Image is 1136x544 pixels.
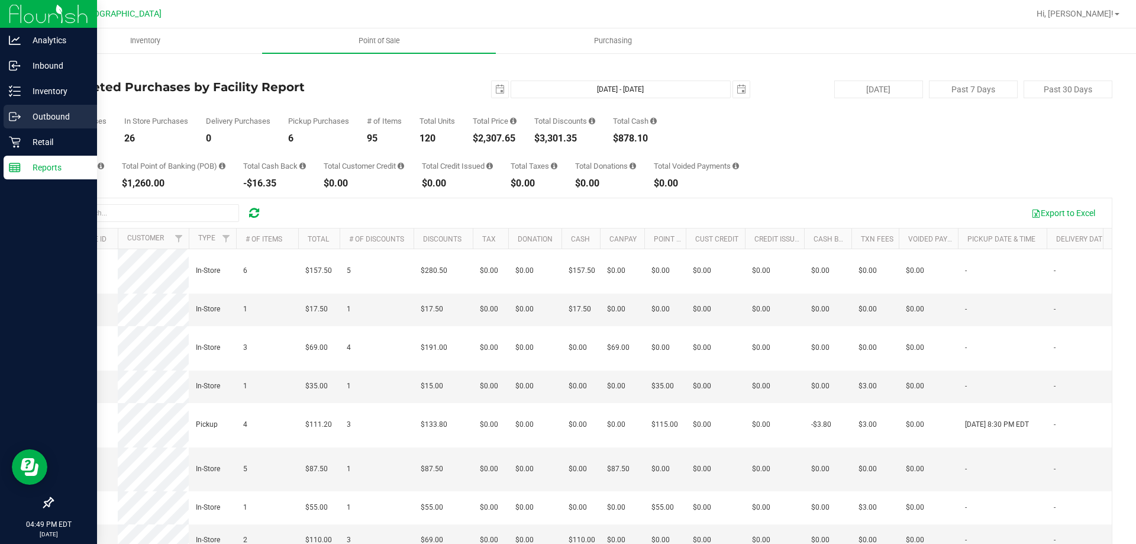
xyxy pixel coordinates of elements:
[347,419,351,430] span: 3
[367,117,402,125] div: # of Items
[569,265,595,276] span: $157.50
[305,463,328,475] span: $87.50
[206,134,270,143] div: 0
[571,235,590,243] a: Cash
[305,265,332,276] span: $157.50
[859,304,877,315] span: $0.00
[196,463,220,475] span: In-Store
[811,419,831,430] span: -$3.80
[12,449,47,485] iframe: Resource center
[288,134,349,143] div: 6
[28,28,262,53] a: Inventory
[607,502,625,513] span: $0.00
[480,381,498,392] span: $0.00
[347,381,351,392] span: 1
[1056,235,1106,243] a: Delivery Date
[906,502,924,513] span: $0.00
[754,235,803,243] a: Credit Issued
[480,502,498,513] span: $0.00
[198,234,215,242] a: Type
[305,304,328,315] span: $17.50
[511,162,557,170] div: Total Taxes
[693,342,711,353] span: $0.00
[243,162,306,170] div: Total Cash Back
[651,381,674,392] span: $35.00
[308,235,329,243] a: Total
[124,117,188,125] div: In Store Purchases
[62,204,239,222] input: Search...
[607,381,625,392] span: $0.00
[262,28,496,53] a: Point of Sale
[9,111,21,123] inline-svg: Outbound
[347,502,351,513] span: 1
[243,304,247,315] span: 1
[733,81,750,98] span: select
[347,463,351,475] span: 1
[693,304,711,315] span: $0.00
[349,235,404,243] a: # of Discounts
[651,463,670,475] span: $0.00
[967,235,1035,243] a: Pickup Date & Time
[219,162,225,170] i: Sum of the successful, non-voided point-of-banking payment transactions, both via payment termina...
[861,235,893,243] a: Txn Fees
[651,304,670,315] span: $0.00
[422,179,493,188] div: $0.00
[569,342,587,353] span: $0.00
[421,265,447,276] span: $280.50
[607,419,625,430] span: $0.00
[243,419,247,430] span: 4
[965,265,967,276] span: -
[480,304,498,315] span: $0.00
[124,134,188,143] div: 26
[518,235,553,243] a: Donation
[551,162,557,170] i: Sum of the total taxes for all purchases in the date range.
[9,136,21,148] inline-svg: Retail
[9,60,21,72] inline-svg: Inbound
[421,419,447,430] span: $133.80
[421,342,447,353] span: $191.00
[752,265,770,276] span: $0.00
[473,117,517,125] div: Total Price
[196,265,220,276] span: In-Store
[569,463,587,475] span: $0.00
[569,381,587,392] span: $0.00
[906,381,924,392] span: $0.00
[21,84,92,98] p: Inventory
[480,419,498,430] span: $0.00
[114,36,176,46] span: Inventory
[1054,419,1056,430] span: -
[496,28,730,53] a: Purchasing
[607,342,630,353] span: $69.00
[651,265,670,276] span: $0.00
[305,502,328,513] span: $55.00
[243,463,247,475] span: 5
[196,304,220,315] span: In-Store
[654,235,738,243] a: Point of Banking (POB)
[196,419,218,430] span: Pickup
[1054,463,1056,475] span: -
[651,419,678,430] span: $115.00
[21,33,92,47] p: Analytics
[965,419,1029,430] span: [DATE] 8:30 PM EDT
[693,502,711,513] span: $0.00
[859,381,877,392] span: $3.00
[5,519,92,530] p: 04:49 PM EDT
[654,162,739,170] div: Total Voided Payments
[196,502,220,513] span: In-Store
[243,342,247,353] span: 3
[1024,81,1112,98] button: Past 30 Days
[243,381,247,392] span: 1
[811,502,830,513] span: $0.00
[834,81,923,98] button: [DATE]
[906,342,924,353] span: $0.00
[965,502,967,513] span: -
[1024,203,1103,223] button: Export to Excel
[569,419,587,430] span: $0.00
[480,463,498,475] span: $0.00
[651,502,674,513] span: $55.00
[654,179,739,188] div: $0.00
[9,85,21,97] inline-svg: Inventory
[732,162,739,170] i: Sum of all voided payment transaction amounts, excluding tips and transaction fees, for all purch...
[515,502,534,513] span: $0.00
[422,162,493,170] div: Total Credit Issued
